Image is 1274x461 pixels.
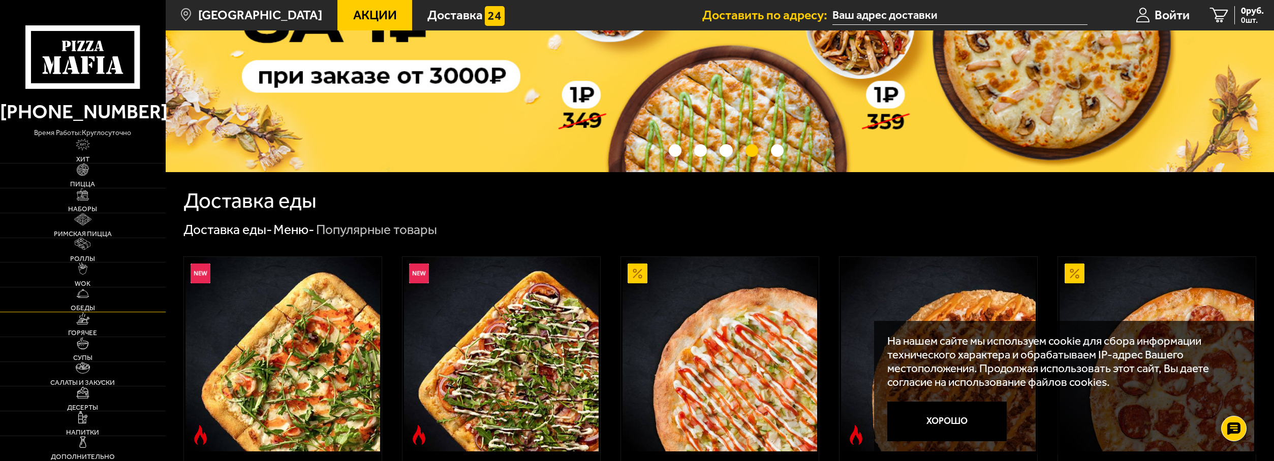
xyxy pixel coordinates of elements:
img: Острое блюдо [191,425,210,445]
button: точки переключения [745,144,758,157]
img: Острое блюдо [846,425,866,445]
button: Хорошо [887,402,1007,441]
a: НовинкаОстрое блюдоРимская с креветками [184,257,382,451]
div: Популярные товары [316,221,437,239]
span: Римская пицца [54,230,112,238]
img: Острое блюдо [409,425,429,445]
img: Акционный [628,264,647,283]
button: точки переключения [669,144,681,157]
img: Биф чили 25 см (толстое с сыром) [841,257,1036,451]
p: На нашем сайте мы используем cookie для сбора информации технического характера и обрабатываем IP... [887,334,1237,389]
img: 15daf4d41897b9f0e9f617042186c801.svg [485,6,505,26]
span: Роллы [70,255,95,262]
img: Новинка [409,264,429,283]
img: Новинка [191,264,210,283]
a: Меню- [273,222,314,238]
img: Аль-Шам 25 см (тонкое тесто) [623,257,817,451]
a: Острое блюдоБиф чили 25 см (толстое с сыром) [840,257,1037,451]
span: Напитки [66,429,99,436]
span: Салаты и закуски [50,379,115,386]
button: точки переключения [771,144,784,157]
span: Супы [73,354,92,361]
button: точки переключения [694,144,707,157]
span: Пицца [70,181,95,188]
span: Горячее [68,330,97,337]
span: Хит [76,156,89,163]
input: Ваш адрес доставки [832,6,1087,25]
span: Дополнительно [51,453,115,460]
img: Пепперони 25 см (толстое с сыром) [1060,257,1254,451]
span: Войти [1155,9,1190,21]
a: НовинкаОстрое блюдоРимская с мясным ассорти [402,257,600,451]
span: Акции [353,9,397,21]
img: Римская с креветками [185,257,380,451]
span: WOK [75,280,90,287]
img: Римская с мясным ассорти [404,257,599,451]
span: Доставить по адресу: [702,9,832,21]
span: Доставка [427,9,483,21]
span: Обеды [71,305,95,312]
a: Доставка еды- [183,222,272,238]
h1: Доставка еды [183,190,317,212]
span: 0 руб. [1241,6,1264,15]
img: Акционный [1065,264,1084,283]
span: Наборы [68,206,97,213]
span: Десерты [67,404,98,411]
a: АкционныйАль-Шам 25 см (тонкое тесто) [621,257,819,451]
span: [GEOGRAPHIC_DATA] [198,9,322,21]
a: АкционныйПепперони 25 см (толстое с сыром) [1058,257,1256,451]
button: точки переключения [720,144,732,157]
span: 0 шт. [1241,16,1264,24]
